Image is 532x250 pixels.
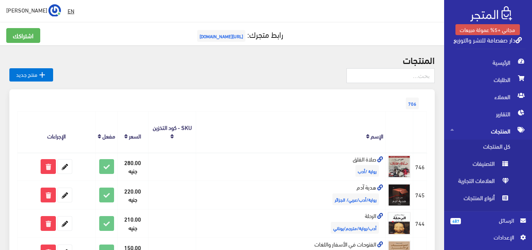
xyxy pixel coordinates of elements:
[444,140,532,157] a: كل المنتجات
[413,152,427,181] td: 746
[118,152,148,181] td: 280.00 جنيه
[450,216,526,233] a: 487 الرسائل
[18,111,96,152] th: الإجراءات
[444,105,532,122] a: التقارير
[457,233,514,241] span: اﻹعدادات
[6,5,47,15] span: [PERSON_NAME]
[355,165,379,177] span: رواية /أدب
[196,181,386,209] td: هدية آدم
[450,208,510,225] span: خيارات المنتج
[455,24,520,35] a: مجاني +5% عمولة مبيعات
[196,152,386,181] td: صلاة القلق
[444,71,532,88] a: الطلبات
[470,6,512,21] img: .
[9,68,53,82] a: منتج جديد
[444,191,532,208] a: أنواع المنتجات
[129,130,141,141] a: السعر
[444,54,532,71] a: الرئيسية
[413,181,427,209] td: 745
[196,209,386,238] td: الرحلة
[450,71,526,88] span: الطلبات
[371,130,383,141] a: الإسم
[450,105,526,122] span: التقارير
[450,122,526,140] span: المنتجات
[118,181,148,209] td: 220.00 جنيه
[331,222,379,234] span: أدب/رواية/مترجم/يوناني
[153,122,192,133] a: SKU - كود التخزين
[387,155,411,178] img: sla-alklk.jpg
[444,122,532,140] a: المنتجات
[406,98,419,109] span: 706
[450,88,526,105] span: العملاء
[450,157,510,174] span: التصنيفات
[453,34,522,45] a: دار صفصافة للنشر والتوزيع
[346,68,435,83] input: بحث...
[197,30,245,42] span: [URL][DOMAIN_NAME]
[6,28,40,43] a: اشتراكك
[450,140,510,157] span: كل المنتجات
[9,55,435,65] h2: المنتجات
[48,4,61,17] img: ...
[102,130,115,141] a: مفعل
[413,209,427,238] td: 744
[332,193,379,205] span: رواية/أدب/عربي/ الجزائر
[450,218,461,224] span: 487
[68,6,74,16] u: EN
[444,174,532,191] a: العلامات التجارية
[64,4,77,18] a: EN
[450,54,526,71] span: الرئيسية
[118,209,148,238] td: 210.00 جنيه
[387,212,411,235] img: alrhl.jpg
[195,27,283,41] a: رابط متجرك:[URL][DOMAIN_NAME]
[6,4,61,16] a: ... [PERSON_NAME]
[387,183,411,207] img: hdy-adm.jpg
[444,88,532,105] a: العملاء
[37,70,47,80] i: 
[450,191,510,208] span: أنواع المنتجات
[450,174,510,191] span: العلامات التجارية
[467,216,514,225] span: الرسائل
[444,208,532,225] a: خيارات المنتج
[450,233,526,245] a: اﻹعدادات
[444,157,532,174] a: التصنيفات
